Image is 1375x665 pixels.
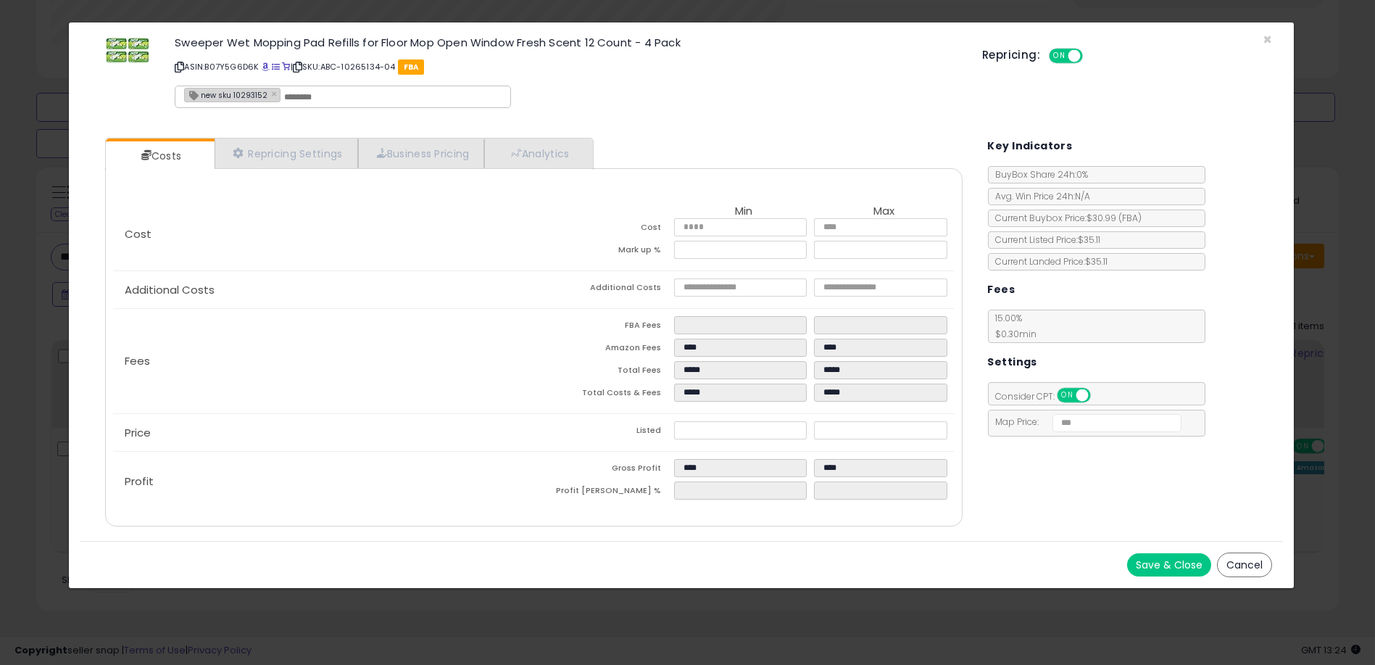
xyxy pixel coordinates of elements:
p: ASIN: B07Y5G6D6K | SKU: ABC-10265134-04 [175,55,960,78]
a: Repricing Settings [215,139,358,168]
td: Amazon Fees [533,339,673,361]
span: Consider CPT: [989,390,1110,402]
h5: Key Indicators [988,137,1073,155]
h3: Sweeper Wet Mopping Pad Refills for Floor Mop Open Window Fresh Scent 12 Count - 4 Pack [175,37,960,48]
td: FBA Fees [533,316,673,339]
a: Analytics [484,139,591,168]
a: BuyBox page [262,61,270,73]
p: Fees [113,355,533,367]
a: Your listing only [282,61,290,73]
p: Price [113,427,533,439]
span: FBA [398,59,425,75]
span: OFF [1088,389,1111,402]
a: Costs [106,141,213,170]
td: Mark up % [533,241,673,263]
a: Business Pricing [358,139,485,168]
td: Profit [PERSON_NAME] % [533,482,673,504]
th: Min [674,205,814,218]
button: Save & Close [1127,553,1211,577]
th: Max [814,205,954,218]
span: $0.30 min [989,328,1037,340]
p: Cost [113,228,533,240]
a: × [271,87,280,100]
span: BuyBox Share 24h: 0% [989,168,1089,181]
span: new sku 10293152 [185,88,267,101]
h5: Settings [988,353,1037,371]
span: ON [1050,50,1068,62]
td: Additional Costs [533,278,673,301]
span: × [1263,29,1272,50]
h5: Fees [988,281,1015,299]
span: Avg. Win Price 24h: N/A [989,190,1091,202]
button: Cancel [1217,553,1272,577]
span: ( FBA ) [1119,212,1142,224]
span: $30.99 [1087,212,1142,224]
td: Cost [533,218,673,241]
span: Current Landed Price: $35.11 [989,255,1108,268]
span: Current Buybox Price: [989,212,1142,224]
span: OFF [1081,50,1104,62]
span: 15.00 % [989,312,1037,340]
td: Gross Profit [533,459,673,482]
img: 51OfAPI3CiL._SL60_.jpg [106,37,149,64]
td: Total Fees [533,361,673,384]
a: All offer listings [272,61,280,73]
h5: Repricing: [982,49,1040,61]
p: Profit [113,476,533,487]
td: Listed [533,421,673,444]
p: Additional Costs [113,284,533,296]
span: Map Price: [989,416,1182,428]
span: Current Listed Price: $35.11 [989,234,1101,246]
span: ON [1058,389,1076,402]
td: Total Costs & Fees [533,384,673,406]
